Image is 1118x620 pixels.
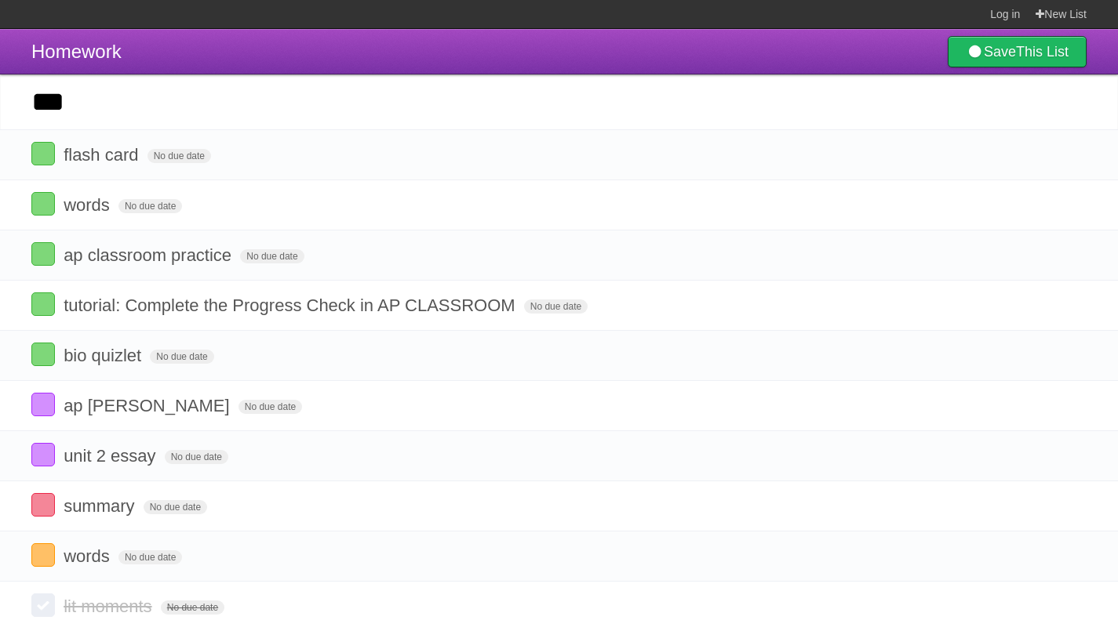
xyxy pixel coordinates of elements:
[31,443,55,466] label: Done
[64,245,235,265] span: ap classroom practice
[64,596,155,616] span: lit moments
[64,195,114,215] span: words
[64,396,234,415] span: ap [PERSON_NAME]
[144,500,207,514] span: No due date
[31,543,55,567] label: Done
[31,393,55,416] label: Done
[64,346,145,365] span: bio quizlet
[118,550,182,564] span: No due date
[31,593,55,617] label: Done
[1016,44,1069,60] b: This List
[118,199,182,213] span: No due date
[147,149,211,163] span: No due date
[948,36,1087,67] a: SaveThis List
[64,295,519,315] span: tutorial: Complete the Progress Check in AP CLASSROOM
[31,292,55,316] label: Done
[64,446,159,466] span: unit 2 essay
[31,242,55,266] label: Done
[150,350,213,364] span: No due date
[240,249,304,263] span: No due date
[31,343,55,366] label: Done
[64,145,142,165] span: flash card
[64,496,138,516] span: summary
[165,450,228,464] span: No due date
[31,493,55,517] label: Done
[161,600,224,615] span: No due date
[524,299,588,314] span: No due date
[64,546,114,566] span: words
[239,400,302,414] span: No due date
[31,142,55,165] label: Done
[31,192,55,216] label: Done
[31,41,122,62] span: Homework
